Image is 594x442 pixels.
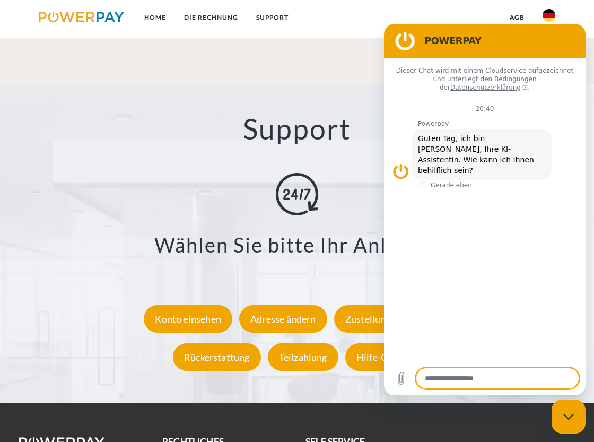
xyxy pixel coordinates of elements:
a: DIE RECHNUNG [175,8,247,27]
h3: Wählen Sie bitte Ihr Anliegen [5,232,589,258]
div: Teilzahlung [268,343,338,371]
div: Konto einsehen [144,305,232,333]
h2: Support [5,111,589,146]
a: SUPPORT [247,8,298,27]
a: Zustellungsart ändern [331,313,453,325]
img: online-shopping.svg [276,173,318,215]
div: Hilfe-Center [345,343,421,371]
div: Zustellungsart ändern [334,305,450,333]
div: Rückerstattung [173,343,261,371]
a: Teilzahlung [265,351,341,363]
a: Adresse ändern [237,313,330,325]
a: Home [135,8,175,27]
a: Rückerstattung [170,351,264,363]
img: logo-powerpay.svg [39,12,124,22]
img: de [543,9,555,22]
a: Hilfe-Center [343,351,424,363]
div: Adresse ändern [239,305,327,333]
iframe: Messaging-Fenster [384,24,586,395]
a: Konto einsehen [141,313,235,325]
iframe: Schaltfläche zum Öffnen des Messaging-Fensters; Konversation läuft [552,400,586,434]
a: agb [501,8,534,27]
